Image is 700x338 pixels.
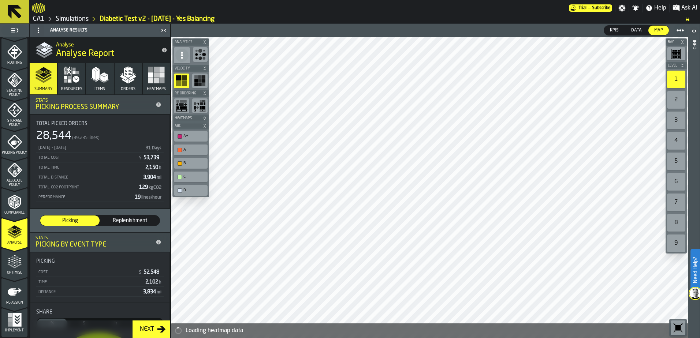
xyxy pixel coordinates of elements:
label: button-switch-multi-Time [100,318,132,329]
span: Level [666,64,679,68]
div: button-toolbar-undefined [172,157,209,170]
div: Performance [38,195,132,200]
label: button-switch-multi-Map [648,25,669,35]
div: thumb [604,26,625,35]
span: — [588,5,591,11]
div: thumb [101,319,131,328]
span: 129 [139,185,162,190]
div: Total Cost [38,155,135,160]
label: button-toggle-Notifications [629,4,642,12]
li: menu Agents [1,8,27,37]
div: 9 [667,234,685,252]
label: button-toggle-Ask AI [670,4,700,12]
div: button-toolbar-undefined [666,110,687,131]
a: logo-header [32,1,45,15]
span: Replenishment [103,217,157,224]
span: mi [157,290,161,294]
div: button-toolbar-undefined [172,184,209,197]
span: Analyse [1,241,27,245]
span: KPIs [607,27,622,34]
span: Re-assign [1,301,27,305]
span: Re-Ordering [173,91,201,95]
button: button- [172,90,209,97]
span: $ [70,320,98,327]
span: ft [134,320,161,327]
div: Next [137,325,157,334]
div: button-toolbar-undefined [172,72,191,90]
div: Title [36,258,164,264]
a: link-to-/wh/i/76e2a128-1b54-4d66-80d4-05ae4c277723/simulations/c9e3900b-2bc0-4a6b-95da-5036f5fced15 [100,15,215,23]
div: Time [38,280,142,285]
div: thumb [100,215,160,226]
div: button-toolbar-undefined [666,131,687,151]
label: button-toggle-Settings [615,4,629,12]
div: Title [36,121,164,127]
span: 3,904 [143,175,162,180]
button: button- [172,38,209,46]
span: ABC [173,124,201,128]
div: button-toolbar-undefined [666,233,687,253]
div: Menu Subscription [569,4,612,12]
label: button-switch-multi-Share [36,318,68,329]
span: Items [94,87,105,91]
span: Analyse Report [56,48,114,60]
span: Ask AI [681,4,697,12]
span: 3,834 [143,289,162,294]
div: title-Analyse Report [30,37,170,63]
li: menu Stacking Policy [1,68,27,97]
div: 5 [667,153,685,170]
span: 2,102 [145,279,162,285]
span: Picking [36,258,55,264]
div: thumb [625,26,648,35]
div: StatList-item-Distance [36,287,164,297]
div: button-toolbar-undefined [666,90,687,110]
div: button-toolbar-undefined [666,192,687,213]
span: kgCO2 [149,185,161,190]
span: h [159,280,161,285]
div: StatList-item-Time [36,277,164,287]
span: Share [36,309,52,315]
svg: show triggered reorders heatmap [176,100,187,112]
div: StatList-item-Total Cost [36,153,164,162]
li: menu Analyse [1,218,27,247]
span: Resources [61,87,82,91]
a: link-to-/wh/i/76e2a128-1b54-4d66-80d4-05ae4c277723 [33,15,45,23]
div: StatList-item-Total Time [36,162,164,172]
div: StatList-item-Performance [36,192,164,202]
div: thumb [648,26,669,35]
div: 7 [667,194,685,211]
span: Heatmaps [147,87,166,91]
div: Total Time [38,165,142,170]
div: Stats [36,236,153,241]
div: button-toolbar-undefined [191,46,209,65]
div: 28,544 [36,129,71,143]
span: Implement [1,328,27,333]
button: button-Next [133,320,170,338]
span: Total Picked Orders [36,121,87,127]
div: button-toolbar-undefined [666,69,687,90]
span: Help [654,4,666,12]
div: [DATE] - [DATE] [38,146,142,150]
span: 31 Days [146,146,161,150]
div: Cost [38,270,135,275]
label: button-switch-multi-Picking [40,215,100,226]
div: Loading heatmap data [186,326,685,335]
div: alert-Loading heatmap data [171,323,688,338]
div: Total Distance [38,175,140,180]
li: menu Allocate Policy [1,158,27,187]
span: lines/hour [141,195,161,200]
div: 2 [667,91,685,109]
div: 4 [667,132,685,150]
div: button-toolbar-undefined [666,46,687,62]
div: button-toolbar-undefined [669,319,687,337]
div: Analyse Results [31,25,159,36]
span: Subscribe [592,5,611,11]
label: button-switch-multi-Cost [68,318,100,329]
span: 2,150 [145,165,162,170]
label: button-switch-multi-Distance [132,318,164,329]
div: B [183,161,205,166]
svg: Show Congestion [194,49,206,60]
div: button-toolbar-undefined [666,172,687,192]
div: 8 [667,214,685,232]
